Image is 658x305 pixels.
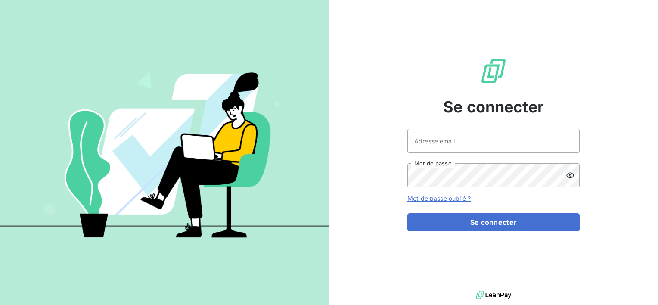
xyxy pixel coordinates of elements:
[407,213,580,231] button: Se connecter
[407,129,580,153] input: placeholder
[407,195,471,202] a: Mot de passe oublié ?
[443,95,544,118] span: Se connecter
[476,289,511,302] img: logo
[480,57,507,85] img: Logo LeanPay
